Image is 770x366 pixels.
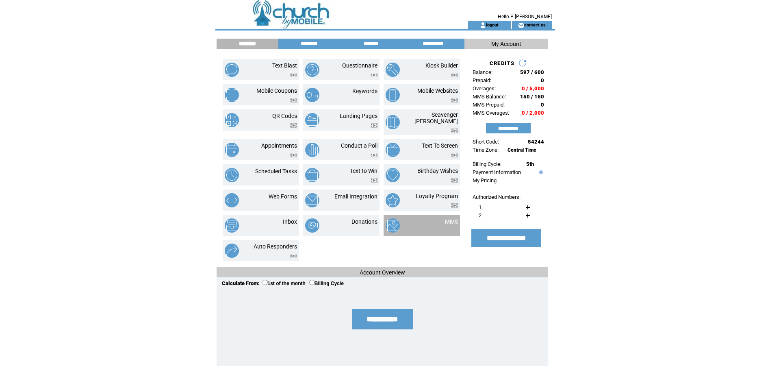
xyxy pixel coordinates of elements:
[451,178,458,183] img: video.png
[473,94,506,100] span: MMS Balance:
[520,69,544,75] span: 597 / 600
[386,63,400,77] img: kiosk-builder.png
[486,22,499,27] a: logout
[473,77,491,83] span: Prepaid:
[269,193,297,200] a: Web Forms
[473,147,499,153] span: Time Zone:
[254,243,297,250] a: Auto Responders
[309,280,315,285] input: Billing Cycle
[451,129,458,133] img: video.png
[473,194,521,200] span: Authorized Numbers:
[541,102,544,108] span: 0
[479,212,483,218] span: 2.
[386,218,400,233] img: mms.png
[479,204,483,210] span: 1.
[305,218,319,233] img: donations.png
[225,88,239,102] img: mobile-coupons.png
[305,63,319,77] img: questionnaire.png
[522,85,544,91] span: 0 / 5,000
[386,88,400,102] img: mobile-websites.png
[451,203,458,208] img: video.png
[473,169,521,175] a: Payment Information
[305,193,319,207] img: email-integration.png
[225,63,239,77] img: text-blast.png
[451,153,458,157] img: video.png
[371,178,377,183] img: video.png
[225,218,239,233] img: inbox.png
[425,62,458,69] a: Kiosk Builder
[422,142,458,149] a: Text To Screen
[351,218,377,225] a: Donations
[225,113,239,127] img: qr-codes.png
[262,280,268,285] input: 1st of the month
[290,153,297,157] img: video.png
[352,88,377,94] a: Keywords
[261,142,297,149] a: Appointments
[498,14,552,20] span: Hello P [PERSON_NAME]
[290,98,297,102] img: video.png
[290,73,297,77] img: video.png
[225,193,239,207] img: web-forms.png
[305,143,319,157] img: conduct-a-poll.png
[386,168,400,182] img: birthday-wishes.png
[283,218,297,225] a: Inbox
[225,244,239,258] img: auto-responders.png
[225,168,239,182] img: scheduled-tasks.png
[360,269,405,276] span: Account Overview
[518,22,524,28] img: contact_us_icon.gif
[526,161,534,167] span: 5th
[451,73,458,77] img: video.png
[508,147,536,153] span: Central Time
[445,218,458,225] a: MMS
[371,153,377,157] img: video.png
[522,110,544,116] span: 0 / 2,000
[473,85,496,91] span: Overages:
[386,143,400,157] img: text-to-screen.png
[334,193,377,200] a: Email Integration
[290,254,297,258] img: video.png
[225,143,239,157] img: appointments.png
[480,22,486,28] img: account_icon.gif
[272,113,297,119] a: QR Codes
[451,98,458,102] img: video.png
[386,115,400,129] img: scavenger-hunt.png
[520,94,544,100] span: 150 / 150
[350,168,377,174] a: Text to Win
[371,123,377,128] img: video.png
[305,113,319,127] img: landing-pages.png
[255,168,297,174] a: Scheduled Tasks
[524,22,546,27] a: contact us
[417,168,458,174] a: Birthday Wishes
[416,193,458,199] a: Loyalty Program
[490,60,514,66] span: CREDITS
[341,142,377,149] a: Conduct a Poll
[309,281,344,286] label: Billing Cycle
[473,102,505,108] span: MMS Prepaid:
[371,73,377,77] img: video.png
[342,62,377,69] a: Questionnaire
[414,111,458,124] a: Scavenger [PERSON_NAME]
[340,113,377,119] a: Landing Pages
[305,88,319,102] img: keywords.png
[473,110,509,116] span: MMS Overages:
[473,177,497,183] a: My Pricing
[491,41,521,47] span: My Account
[473,69,492,75] span: Balance:
[256,87,297,94] a: Mobile Coupons
[473,139,499,145] span: Short Code:
[417,87,458,94] a: Mobile Websites
[262,281,306,286] label: 1st of the month
[222,280,260,286] span: Calculate From:
[528,139,544,145] span: 54244
[305,168,319,182] img: text-to-win.png
[541,77,544,83] span: 0
[290,123,297,128] img: video.png
[537,170,543,174] img: help.gif
[473,161,501,167] span: Billing Cycle:
[386,193,400,207] img: loyalty-program.png
[272,62,297,69] a: Text Blast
